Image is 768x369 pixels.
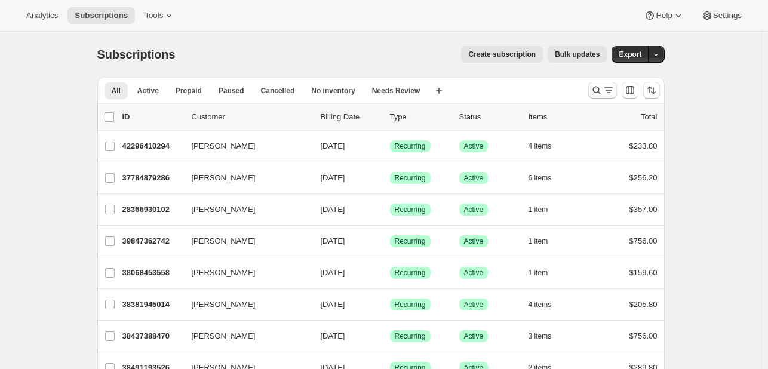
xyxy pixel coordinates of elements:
[321,300,345,309] span: [DATE]
[321,236,345,245] span: [DATE]
[192,299,256,310] span: [PERSON_NAME]
[629,205,658,214] span: $357.00
[395,268,426,278] span: Recurring
[548,46,607,63] button: Bulk updates
[395,300,426,309] span: Recurring
[694,7,749,24] button: Settings
[395,331,426,341] span: Recurring
[145,11,163,20] span: Tools
[713,11,742,20] span: Settings
[192,330,256,342] span: [PERSON_NAME]
[185,263,304,282] button: [PERSON_NAME]
[122,201,658,218] div: 28366930102[PERSON_NAME][DATE]SuccessRecurringSuccessActive1 item$357.00
[529,201,561,218] button: 1 item
[461,46,543,63] button: Create subscription
[185,327,304,346] button: [PERSON_NAME]
[176,86,202,96] span: Prepaid
[529,300,552,309] span: 4 items
[185,168,304,187] button: [PERSON_NAME]
[122,296,658,313] div: 38381945014[PERSON_NAME][DATE]SuccessRecurringSuccessActive4 items$205.80
[122,111,658,123] div: IDCustomerBilling DateTypeStatusItemsTotal
[122,328,658,345] div: 38437388470[PERSON_NAME][DATE]SuccessRecurringSuccessActive3 items$756.00
[464,300,484,309] span: Active
[629,173,658,182] span: $256.20
[629,142,658,150] span: $233.80
[588,82,617,99] button: Search and filter results
[192,267,256,279] span: [PERSON_NAME]
[529,331,552,341] span: 3 items
[629,331,658,340] span: $756.00
[137,86,159,96] span: Active
[529,205,548,214] span: 1 item
[529,265,561,281] button: 1 item
[122,299,182,310] p: 38381945014
[321,205,345,214] span: [DATE]
[395,173,426,183] span: Recurring
[529,233,561,250] button: 1 item
[529,296,565,313] button: 4 items
[219,86,244,96] span: Paused
[97,48,176,61] span: Subscriptions
[643,82,660,99] button: Sort the results
[122,267,182,279] p: 38068453558
[429,82,448,99] button: Create new view
[629,300,658,309] span: $205.80
[122,138,658,155] div: 42296410294[PERSON_NAME][DATE]SuccessRecurringSuccessActive4 items$233.80
[529,173,552,183] span: 6 items
[629,236,658,245] span: $756.00
[629,268,658,277] span: $159.60
[122,111,182,123] p: ID
[468,50,536,59] span: Create subscription
[75,11,128,20] span: Subscriptions
[529,111,588,123] div: Items
[321,173,345,182] span: [DATE]
[529,138,565,155] button: 4 items
[529,170,565,186] button: 6 items
[395,205,426,214] span: Recurring
[185,137,304,156] button: [PERSON_NAME]
[612,46,649,63] button: Export
[529,142,552,151] span: 4 items
[185,200,304,219] button: [PERSON_NAME]
[67,7,135,24] button: Subscriptions
[529,268,548,278] span: 1 item
[122,204,182,216] p: 28366930102
[395,236,426,246] span: Recurring
[622,82,638,99] button: Customize table column order and visibility
[555,50,600,59] span: Bulk updates
[261,86,295,96] span: Cancelled
[192,235,256,247] span: [PERSON_NAME]
[641,111,657,123] p: Total
[459,111,519,123] p: Status
[112,86,121,96] span: All
[192,172,256,184] span: [PERSON_NAME]
[464,142,484,151] span: Active
[321,142,345,150] span: [DATE]
[529,236,548,246] span: 1 item
[122,265,658,281] div: 38068453558[PERSON_NAME][DATE]SuccessRecurringSuccessActive1 item$159.60
[192,204,256,216] span: [PERSON_NAME]
[122,172,182,184] p: 37784879286
[395,142,426,151] span: Recurring
[321,111,380,123] p: Billing Date
[390,111,450,123] div: Type
[311,86,355,96] span: No inventory
[122,170,658,186] div: 37784879286[PERSON_NAME][DATE]SuccessRecurringSuccessActive6 items$256.20
[19,7,65,24] button: Analytics
[122,235,182,247] p: 39847362742
[192,140,256,152] span: [PERSON_NAME]
[192,111,311,123] p: Customer
[656,11,672,20] span: Help
[372,86,420,96] span: Needs Review
[185,232,304,251] button: [PERSON_NAME]
[464,268,484,278] span: Active
[464,205,484,214] span: Active
[619,50,641,59] span: Export
[464,173,484,183] span: Active
[321,268,345,277] span: [DATE]
[185,295,304,314] button: [PERSON_NAME]
[26,11,58,20] span: Analytics
[122,330,182,342] p: 38437388470
[122,140,182,152] p: 42296410294
[637,7,691,24] button: Help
